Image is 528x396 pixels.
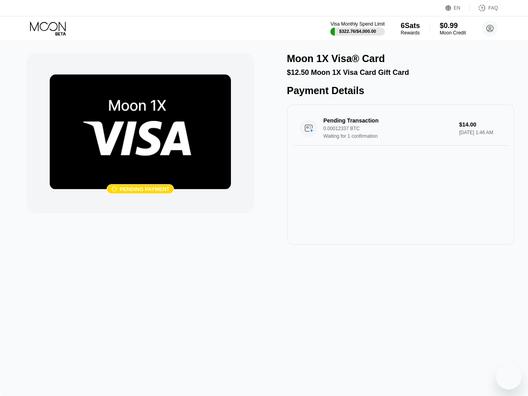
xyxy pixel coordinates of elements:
div: $14.00 [459,121,502,128]
div: $12.50 Moon 1X Visa Card Gift Card [287,68,515,77]
div:  [111,186,117,193]
div: FAQ [470,4,498,12]
div: FAQ [488,5,498,11]
div: Payment Details [287,85,515,96]
div: $0.99 [440,22,466,30]
div: Pending Transaction [324,117,451,124]
div: Pending payment [120,186,170,192]
div: Moon 1X Visa® Card [287,53,385,64]
div: Rewards [401,30,420,36]
div: Visa Monthly Spend Limit$322.76/$4,000.00 [330,21,384,36]
div: 6SatsRewards [401,22,420,36]
div: EN [445,4,470,12]
div: 0.00012337 BTC [324,126,461,131]
div: EN [454,5,461,11]
div: Visa Monthly Spend Limit [330,21,384,27]
div: Waiting for 1 confirmation [324,133,461,139]
div: $0.99Moon Credit [440,22,466,36]
div: Pending Transaction0.00012337 BTCWaiting for 1 confirmation$14.00[DATE] 1:46 AM [293,111,508,146]
div: 6 Sats [401,22,420,30]
div: [DATE] 1:46 AM [459,130,502,135]
div: Moon Credit [440,30,466,36]
div: $322.76 / $4,000.00 [339,29,376,34]
iframe: Button to launch messaging window, conversation in progress [496,364,522,390]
